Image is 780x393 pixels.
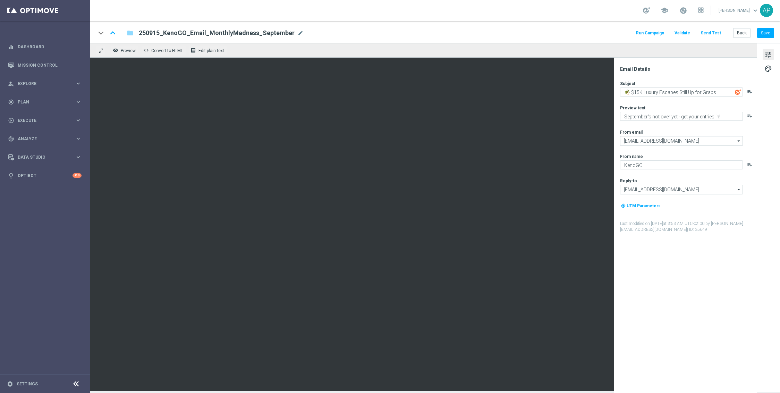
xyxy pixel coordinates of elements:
button: Run Campaign [635,28,665,38]
a: [PERSON_NAME]keyboard_arrow_down [718,5,760,16]
button: Mission Control [8,62,82,68]
span: Analyze [18,137,75,141]
button: person_search Explore keyboard_arrow_right [8,81,82,86]
label: Preview text [620,105,645,111]
span: Plan [18,100,75,104]
button: play_circle_outline Execute keyboard_arrow_right [8,118,82,123]
span: | ID: 35649 [687,227,707,232]
i: arrow_drop_down [736,185,743,194]
i: settings [7,381,13,387]
div: Plan [8,99,75,105]
a: Dashboard [18,37,82,56]
label: Subject [620,81,635,86]
div: Dashboard [8,37,82,56]
div: Optibot [8,166,82,185]
span: keyboard_arrow_down [752,7,759,14]
button: Validate [673,28,691,38]
button: gps_fixed Plan keyboard_arrow_right [8,99,82,105]
i: remove_red_eye [113,48,118,53]
a: Mission Control [18,56,82,74]
span: code [143,48,149,53]
i: keyboard_arrow_right [75,99,82,105]
span: palette [764,64,772,73]
i: arrow_drop_down [736,136,743,145]
span: mode_edit [297,30,304,36]
i: track_changes [8,136,14,142]
button: Data Studio keyboard_arrow_right [8,154,82,160]
label: From name [620,154,643,159]
span: school [661,7,668,14]
button: folder [126,27,134,39]
button: remove_red_eye Preview [111,46,139,55]
i: keyboard_arrow_up [108,28,118,38]
i: equalizer [8,44,14,50]
button: playlist_add [747,113,753,119]
button: palette [763,63,774,74]
img: optiGenie.svg [735,89,741,95]
button: lightbulb Optibot +10 [8,173,82,178]
button: code Convert to HTML [142,46,186,55]
i: gps_fixed [8,99,14,105]
div: Mission Control [8,56,82,74]
i: folder [127,29,134,37]
div: +10 [73,173,82,178]
span: tune [764,50,772,59]
i: receipt [190,48,196,53]
label: From email [620,129,643,135]
span: Data Studio [18,155,75,159]
div: Data Studio [8,154,75,160]
input: Select [620,136,743,146]
div: AP [760,4,773,17]
span: Convert to HTML [151,48,183,53]
i: play_circle_outline [8,117,14,124]
input: Select [620,185,743,194]
i: keyboard_arrow_right [75,80,82,87]
button: Back [733,28,751,38]
button: tune [763,49,774,60]
span: Edit plain text [198,48,224,53]
span: 250915_KenoGO_Email_MonthlyMadness_September [139,29,295,37]
button: Save [757,28,774,38]
span: Execute [18,118,75,123]
span: UTM Parameters [627,203,661,208]
span: Validate [675,31,690,35]
i: keyboard_arrow_right [75,154,82,160]
div: Execute [8,117,75,124]
button: equalizer Dashboard [8,44,82,50]
button: track_changes Analyze keyboard_arrow_right [8,136,82,142]
button: playlist_add [747,89,753,94]
span: Preview [121,48,136,53]
div: Email Details [620,66,756,72]
span: Explore [18,82,75,86]
i: keyboard_arrow_right [75,135,82,142]
div: Analyze [8,136,75,142]
a: Optibot [18,166,73,185]
label: Last modified on [DATE] at 3:53 AM UTC-02:00 by [PERSON_NAME][EMAIL_ADDRESS][DOMAIN_NAME] [620,221,756,233]
i: person_search [8,81,14,87]
button: my_location UTM Parameters [620,202,661,210]
div: Explore [8,81,75,87]
a: Settings [17,382,38,386]
button: Send Test [700,28,722,38]
label: Reply-to [620,178,637,184]
i: lightbulb [8,173,14,179]
button: receipt Edit plain text [189,46,227,55]
i: keyboard_arrow_right [75,117,82,124]
button: playlist_add [747,162,753,167]
i: my_location [621,203,626,208]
